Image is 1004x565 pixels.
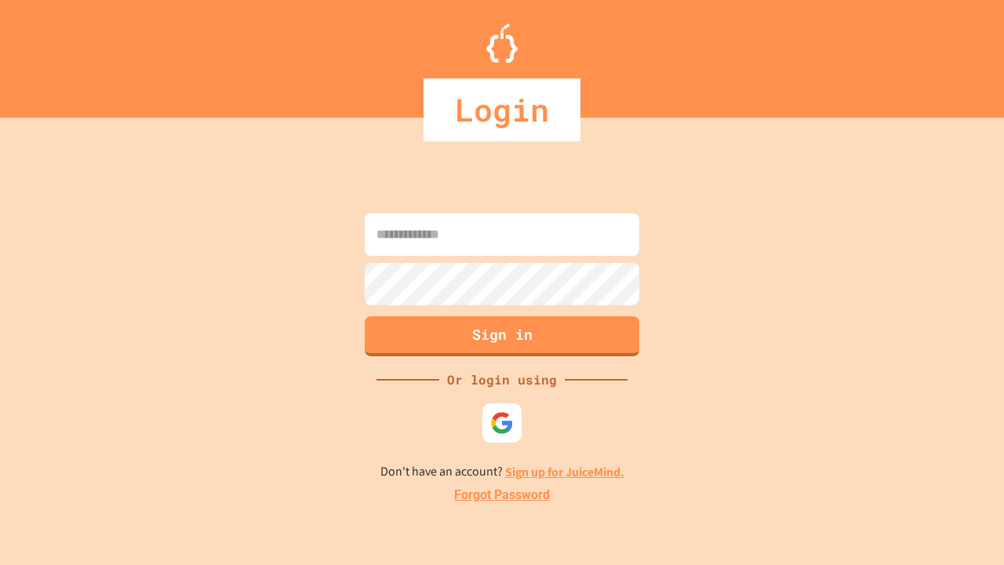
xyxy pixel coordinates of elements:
[424,78,580,141] div: Login
[365,316,639,356] button: Sign in
[380,462,624,482] p: Don't have an account?
[454,486,550,505] a: Forgot Password
[505,464,624,480] a: Sign up for JuiceMind.
[486,24,518,63] img: Logo.svg
[439,370,565,389] div: Or login using
[490,411,514,435] img: google-icon.svg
